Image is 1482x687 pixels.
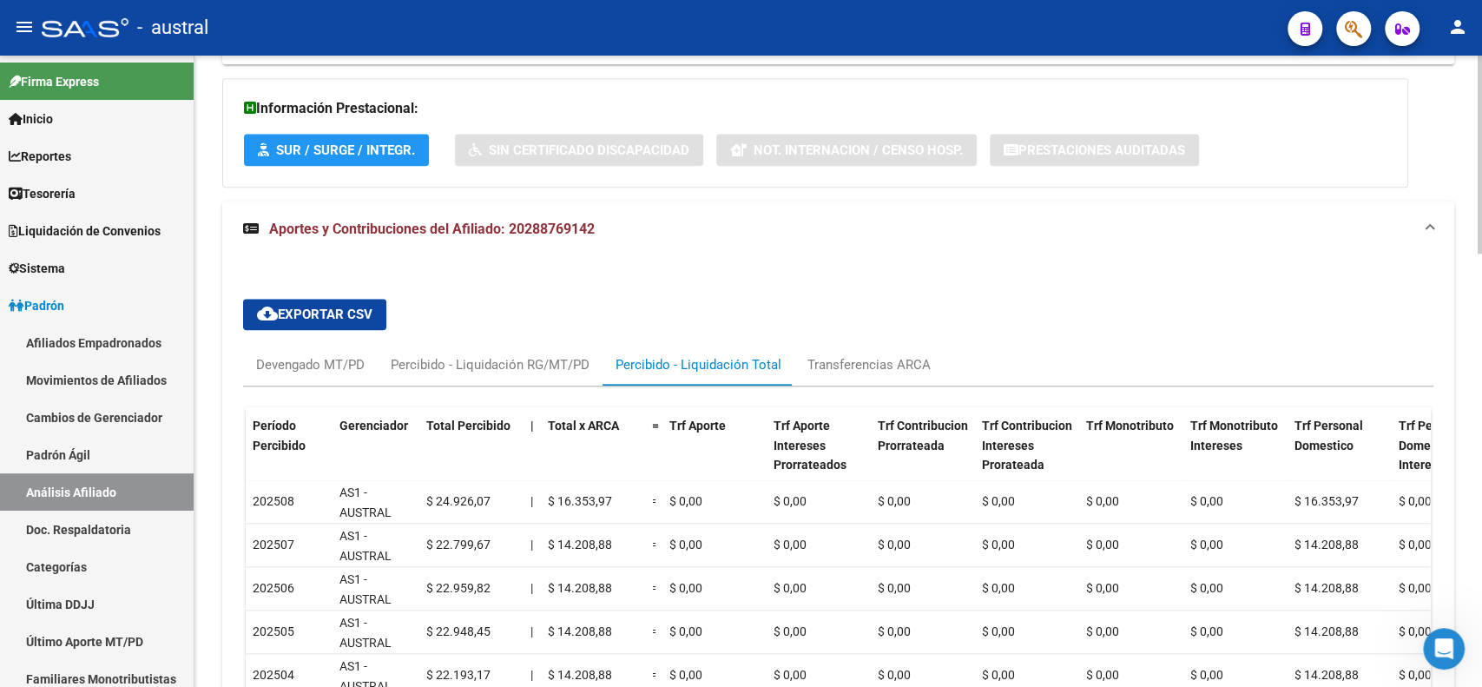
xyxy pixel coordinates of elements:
[339,616,411,670] span: AS1 - AUSTRAL SALUD RNAS
[1018,142,1185,158] span: Prestaciones Auditadas
[426,538,491,552] span: $ 22.799,67
[1447,17,1468,37] mat-icon: person
[982,538,1015,552] span: $ 0,00
[253,538,294,552] span: 202507
[774,624,807,638] span: $ 0,00
[878,419,968,452] span: Trf Contribucion Prorrateada
[1086,581,1119,595] span: $ 0,00
[524,407,541,504] datatable-header-cell: |
[244,96,1386,121] h3: Información Prestacional:
[253,581,294,595] span: 202506
[652,581,659,595] span: =
[774,538,807,552] span: $ 0,00
[426,581,491,595] span: $ 22.959,82
[1086,538,1119,552] span: $ 0,00
[652,624,659,638] span: =
[754,142,963,158] span: Not. Internacion / Censo Hosp.
[1423,628,1465,670] iframe: Intercom live chat
[1190,538,1223,552] span: $ 0,00
[990,134,1199,166] button: Prestaciones Auditadas
[716,134,977,166] button: Not. Internacion / Censo Hosp.
[14,17,35,37] mat-icon: menu
[871,407,975,504] datatable-header-cell: Trf Contribucion Prorrateada
[1399,581,1432,595] span: $ 0,00
[669,538,702,552] span: $ 0,00
[807,355,931,374] div: Transferencias ARCA
[1288,407,1392,504] datatable-header-cell: Trf Personal Domestico
[1399,668,1432,682] span: $ 0,00
[276,142,415,158] span: SUR / SURGE / INTEGR.
[391,355,590,374] div: Percibido - Liquidación RG/MT/PD
[257,307,372,322] span: Exportar CSV
[333,407,419,504] datatable-header-cell: Gerenciador
[548,494,612,508] span: $ 16.353,97
[269,221,595,237] span: Aportes y Contribuciones del Afiliado: 20288769142
[1294,624,1359,638] span: $ 14.208,88
[9,221,161,241] span: Liquidación de Convenios
[257,303,278,324] mat-icon: cloud_download
[645,407,662,504] datatable-header-cell: =
[878,538,911,552] span: $ 0,00
[774,668,807,682] span: $ 0,00
[246,407,333,504] datatable-header-cell: Período Percibido
[652,668,659,682] span: =
[982,581,1015,595] span: $ 0,00
[222,201,1454,257] mat-expansion-panel-header: Aportes y Contribuciones del Afiliado: 20288769142
[253,494,294,508] span: 202508
[652,419,659,433] span: =
[975,407,1079,504] datatable-header-cell: Trf Contribucion Intereses Prorateada
[548,538,612,552] span: $ 14.208,88
[9,147,71,166] span: Reportes
[1399,624,1432,638] span: $ 0,00
[982,668,1015,682] span: $ 0,00
[339,572,411,626] span: AS1 - AUSTRAL SALUD RNAS
[669,494,702,508] span: $ 0,00
[1399,419,1467,472] span: Trf Personal Domestico Intereses
[489,142,689,158] span: Sin Certificado Discapacidad
[652,538,659,552] span: =
[1190,624,1223,638] span: $ 0,00
[774,419,846,472] span: Trf Aporte Intereses Prorrateados
[1399,494,1432,508] span: $ 0,00
[774,581,807,595] span: $ 0,00
[1079,407,1183,504] datatable-header-cell: Trf Monotributo
[774,494,807,508] span: $ 0,00
[9,184,76,203] span: Tesorería
[1086,668,1119,682] span: $ 0,00
[426,494,491,508] span: $ 24.926,07
[1183,407,1288,504] datatable-header-cell: Trf Monotributo Intereses
[1294,668,1359,682] span: $ 14.208,88
[530,624,533,638] span: |
[878,624,911,638] span: $ 0,00
[878,494,911,508] span: $ 0,00
[767,407,871,504] datatable-header-cell: Trf Aporte Intereses Prorrateados
[1086,419,1174,433] span: Trf Monotributo
[339,529,411,583] span: AS1 - AUSTRAL SALUD RNAS
[548,624,612,638] span: $ 14.208,88
[878,581,911,595] span: $ 0,00
[137,9,208,47] span: - austral
[419,407,524,504] datatable-header-cell: Total Percibido
[530,494,533,508] span: |
[253,624,294,638] span: 202505
[1086,624,1119,638] span: $ 0,00
[426,419,510,433] span: Total Percibido
[652,494,659,508] span: =
[244,134,429,166] button: SUR / SURGE / INTEGR.
[982,624,1015,638] span: $ 0,00
[243,299,386,330] button: Exportar CSV
[1086,494,1119,508] span: $ 0,00
[982,494,1015,508] span: $ 0,00
[426,624,491,638] span: $ 22.948,45
[9,296,64,315] span: Padrón
[530,668,533,682] span: |
[616,355,781,374] div: Percibido - Liquidación Total
[669,668,702,682] span: $ 0,00
[530,538,533,552] span: |
[253,419,306,452] span: Período Percibido
[982,419,1072,472] span: Trf Contribucion Intereses Prorateada
[253,668,294,682] span: 202504
[9,259,65,278] span: Sistema
[1294,538,1359,552] span: $ 14.208,88
[530,581,533,595] span: |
